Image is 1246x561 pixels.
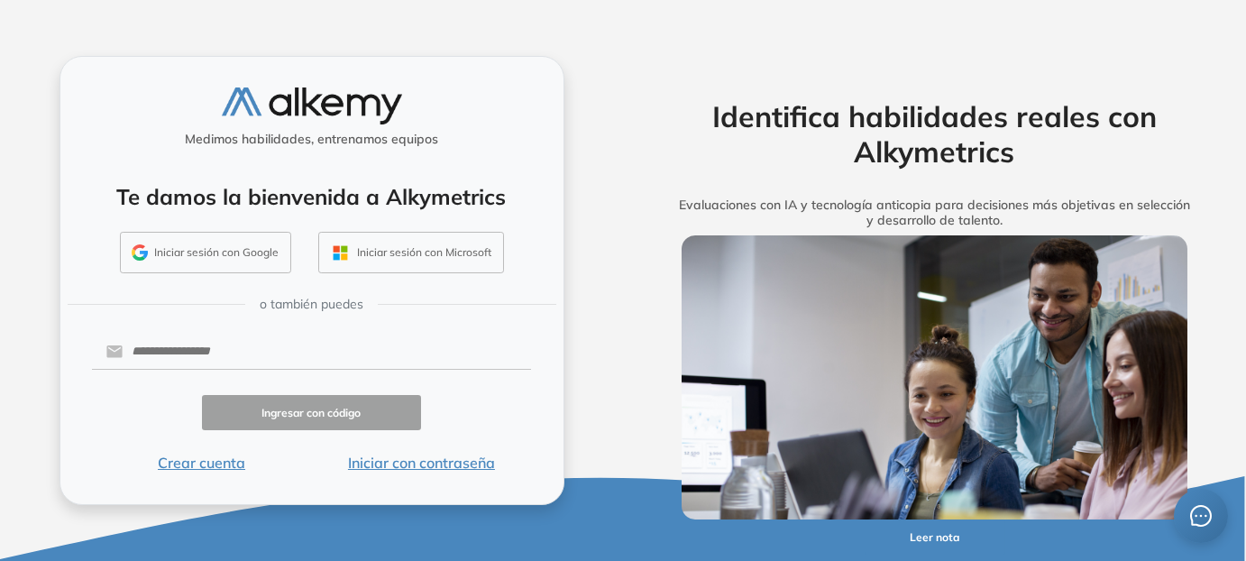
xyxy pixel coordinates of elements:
[865,520,1005,555] button: Leer nota
[682,235,1188,520] img: img-more-info
[84,184,540,210] h4: Te damos la bienvenida a Alkymetrics
[922,353,1246,561] iframe: Chat Widget
[260,295,363,314] span: o también puedes
[92,452,312,474] button: Crear cuenta
[68,132,556,147] h5: Medimos habilidades, entrenamos equipos
[318,232,504,273] button: Iniciar sesión con Microsoft
[202,395,422,430] button: Ingresar con código
[654,99,1216,169] h2: Identifica habilidades reales con Alkymetrics
[311,452,531,474] button: Iniciar con contraseña
[330,243,351,263] img: OUTLOOK_ICON
[222,87,402,124] img: logo-alkemy
[132,244,148,261] img: GMAIL_ICON
[120,232,291,273] button: Iniciar sesión con Google
[654,198,1216,228] h5: Evaluaciones con IA y tecnología anticopia para decisiones más objetivas en selección y desarroll...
